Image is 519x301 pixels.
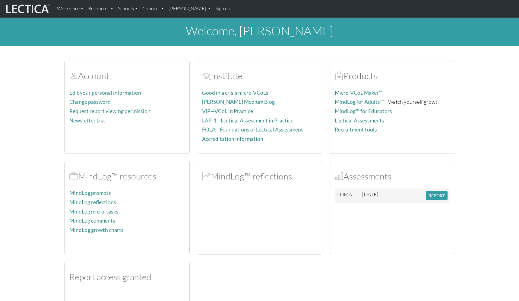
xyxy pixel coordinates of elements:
[69,227,124,233] a: MindLog growth charts
[335,126,377,133] a: Recruitment tools
[202,90,268,96] a: Good in a crisis micro-VCoLs
[335,171,450,182] h2: Assessments
[335,99,384,105] a: MindLog for Adults™
[86,2,116,15] a: Resources
[166,2,213,15] a: [PERSON_NAME]
[202,99,275,105] a: [PERSON_NAME] Medium Blog
[116,2,140,15] a: Schools
[69,171,78,182] span: MindLog™ resources
[335,71,450,81] h2: Products
[362,191,378,198] span: [DATE]
[335,90,383,96] a: Micro-VCoL Maker™
[335,70,343,81] span: Products
[69,99,111,105] a: Change password
[69,108,150,114] a: Request report viewing permission
[69,208,119,215] a: MindLog micro-tasks
[202,71,317,81] h2: Institute
[69,90,141,96] a: Edit your personal information
[69,199,116,205] a: MindLog reflections
[69,171,185,182] h2: MindLog™ resources
[335,117,384,124] a: Lectical Assessments
[426,191,448,200] button: REPORT
[55,2,86,15] a: Workplace
[335,108,392,114] a: MindLog™ for Educators
[335,97,450,106] p: —Watch yourself grow!
[69,117,105,124] a: Newsletter List
[5,3,50,14] img: lecticalive
[202,108,253,114] a: ViP—VCoL in Practice
[213,2,235,15] a: Sign out
[202,171,317,182] h2: MindLog™ reflections
[69,190,111,196] a: MindLog prompts
[202,126,303,133] a: FOLA—Foundations of Lectical Assessment
[335,171,343,182] span: Assessments
[202,136,263,142] a: Accreditation information
[335,189,360,203] td: LDMA
[69,71,185,81] h2: Account
[202,70,211,81] span: Account
[202,171,211,182] span: MindLog
[140,2,166,15] a: Connect
[69,217,115,224] a: MindLog comments
[69,70,78,81] span: Account
[69,272,185,282] h2: Report access granted
[202,117,293,124] a: LAP-1—Lectical Assessment in Practice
